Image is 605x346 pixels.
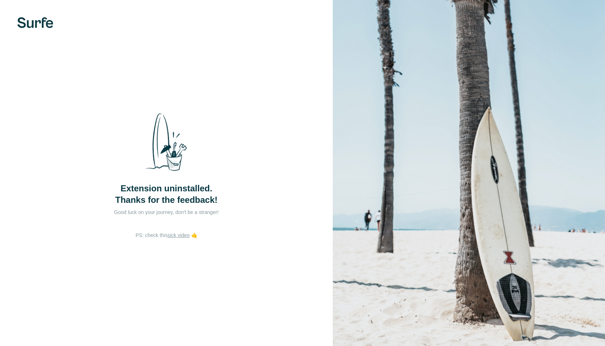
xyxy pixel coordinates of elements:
img: Surfe's logo [17,17,53,28]
p: Good luck on your journey, don't be a stranger! [94,209,238,216]
p: PS: check this 🤙 [135,232,197,239]
a: sick video [167,232,189,238]
img: Surfe Stock Photo - Selling good vibes [139,107,193,177]
span: Extension uninstalled. Thanks for the feedback! [115,183,218,206]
